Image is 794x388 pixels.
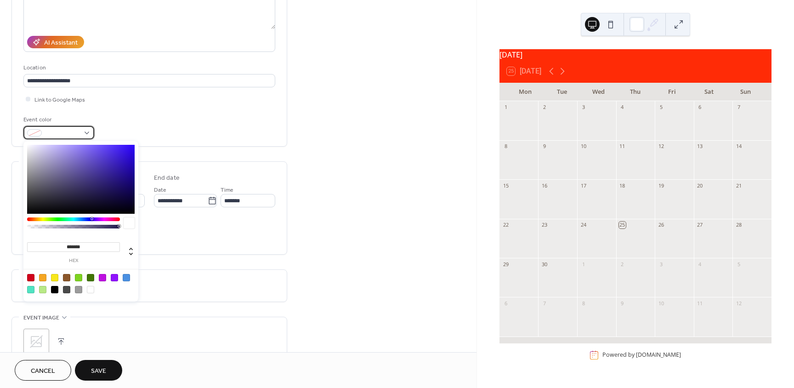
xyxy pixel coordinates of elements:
div: 12 [735,300,742,307]
div: 13 [697,143,703,150]
span: Time [221,185,233,195]
div: Powered by [602,351,681,359]
div: 9 [541,143,548,150]
div: 30 [541,261,548,268]
div: #000000 [51,286,58,293]
div: #9B9B9B [75,286,82,293]
div: 11 [619,143,626,150]
div: 18 [619,182,626,189]
div: ; [23,329,49,354]
div: 16 [541,182,548,189]
div: 2 [541,104,548,111]
div: Thu [617,83,654,101]
div: [DATE] [499,49,771,60]
div: 6 [502,300,509,307]
div: 3 [658,261,664,268]
div: Location [23,63,273,73]
div: 5 [658,104,664,111]
div: 10 [658,300,664,307]
div: AI Assistant [44,38,78,48]
div: 22 [502,222,509,228]
span: Event image [23,313,59,323]
span: Date [154,185,166,195]
div: 27 [697,222,703,228]
div: #8B572A [63,274,70,281]
div: 20 [697,182,703,189]
div: #F8E71C [51,274,58,281]
div: 14 [735,143,742,150]
div: 25 [619,222,626,228]
span: Cancel [31,366,55,376]
div: 7 [541,300,548,307]
div: 7 [735,104,742,111]
div: 26 [658,222,664,228]
div: Wed [580,83,617,101]
div: 1 [502,104,509,111]
div: 12 [658,143,664,150]
div: #4A90E2 [123,274,130,281]
div: 11 [697,300,703,307]
div: 4 [697,261,703,268]
div: 23 [541,222,548,228]
button: Cancel [15,360,71,381]
div: 15 [502,182,509,189]
div: #B8E986 [39,286,46,293]
div: Tue [544,83,580,101]
div: Sat [691,83,727,101]
div: 2 [619,261,626,268]
div: 24 [580,222,587,228]
div: 5 [735,261,742,268]
div: 1 [580,261,587,268]
div: Sun [727,83,764,101]
span: Link to Google Maps [34,95,85,105]
label: hex [27,258,120,263]
div: 28 [735,222,742,228]
div: 19 [658,182,664,189]
div: 8 [502,143,509,150]
div: #4A4A4A [63,286,70,293]
div: End date [154,173,180,183]
div: #7ED321 [75,274,82,281]
div: #F5A623 [39,274,46,281]
a: [DOMAIN_NAME] [636,351,681,359]
div: 6 [697,104,703,111]
div: Fri [654,83,691,101]
div: 29 [502,261,509,268]
div: 21 [735,182,742,189]
div: 17 [580,182,587,189]
div: 10 [580,143,587,150]
button: Save [75,360,122,381]
div: #9013FE [111,274,118,281]
div: 8 [580,300,587,307]
div: #417505 [87,274,94,281]
div: 4 [619,104,626,111]
div: Event color [23,115,92,125]
div: Mon [507,83,544,101]
div: #50E3C2 [27,286,34,293]
button: AI Assistant [27,36,84,48]
div: #BD10E0 [99,274,106,281]
div: #FFFFFF [87,286,94,293]
div: 3 [580,104,587,111]
span: Save [91,366,106,376]
div: 9 [619,300,626,307]
div: #D0021B [27,274,34,281]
